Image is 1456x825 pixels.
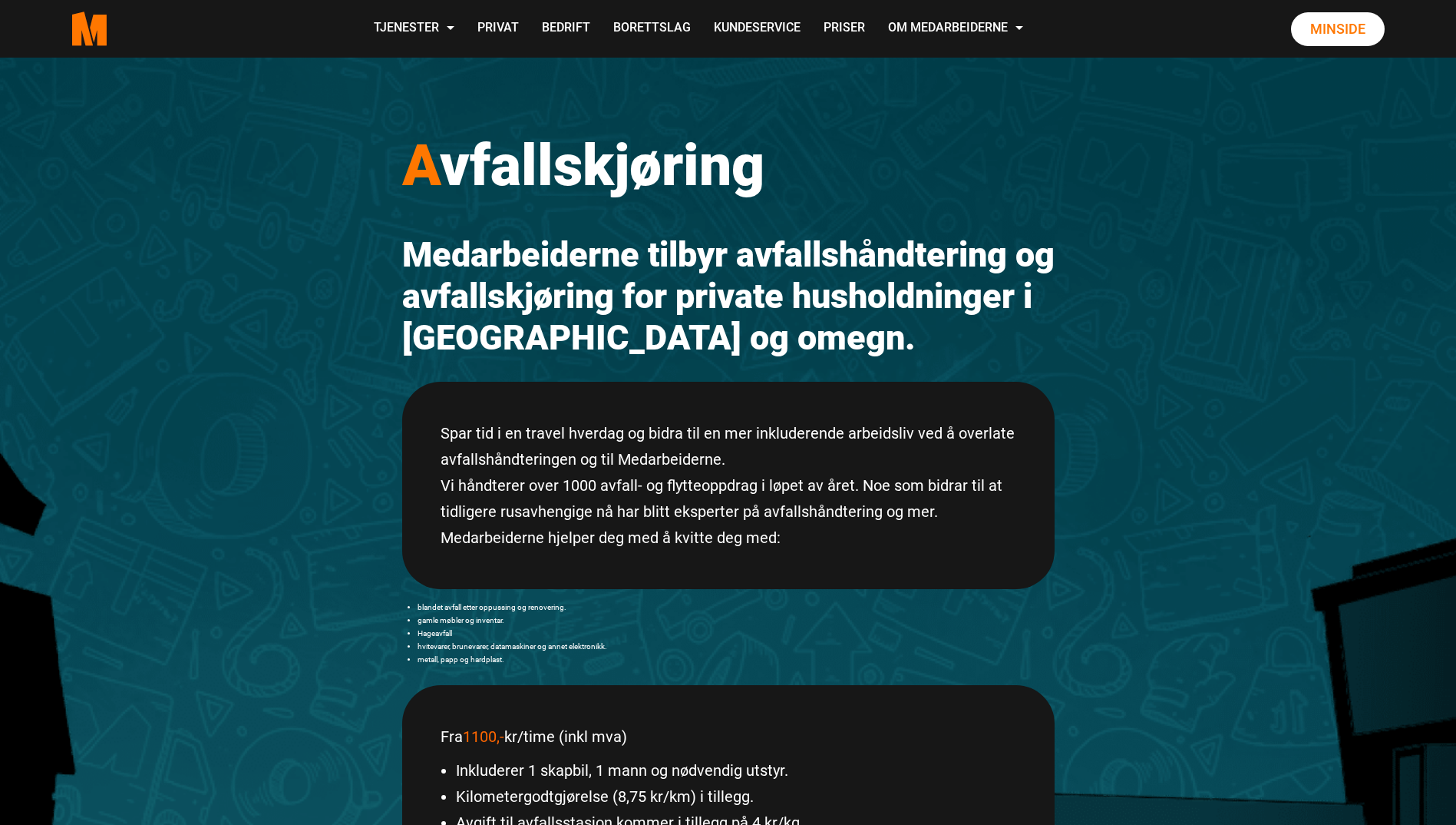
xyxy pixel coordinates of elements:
a: Priser [812,2,877,56]
li: hvitevarer, brunevarer, datamaskiner og annet elektronikk. [418,640,1055,653]
a: Privat [466,2,530,56]
span: A [402,131,440,199]
p: Fra kr/time (inkl mva) [441,724,1016,750]
li: Kilometergodtgjørelse (8,75 kr/km) i tillegg. [456,784,1016,810]
a: Borettslag [602,2,702,56]
a: Kundeservice [702,2,812,56]
li: blandet avfall etter oppussing og renovering. [418,601,1055,614]
a: Tjenester [362,2,466,56]
span: 1100,- [463,727,504,746]
li: metall, papp og hardplast. [418,653,1055,666]
li: gamle møbler og inventar. [418,614,1055,627]
a: Minside [1291,12,1385,46]
h2: Medarbeiderne tilbyr avfallshåndtering og avfallskjøring for private husholdninger i [GEOGRAPHIC_... [402,234,1055,359]
a: Bedrift [530,2,602,56]
a: Om Medarbeiderne [877,2,1035,56]
li: Hageavfall [418,627,1055,640]
h1: vfallskjøring [402,131,1055,200]
li: Inkluderer 1 skapbil, 1 mann og nødvendig utstyr. [456,757,1016,784]
div: Spar tid i en travel hverdag og bidra til en mer inkluderende arbeidsliv ved å overlate avfallshå... [402,382,1055,589]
